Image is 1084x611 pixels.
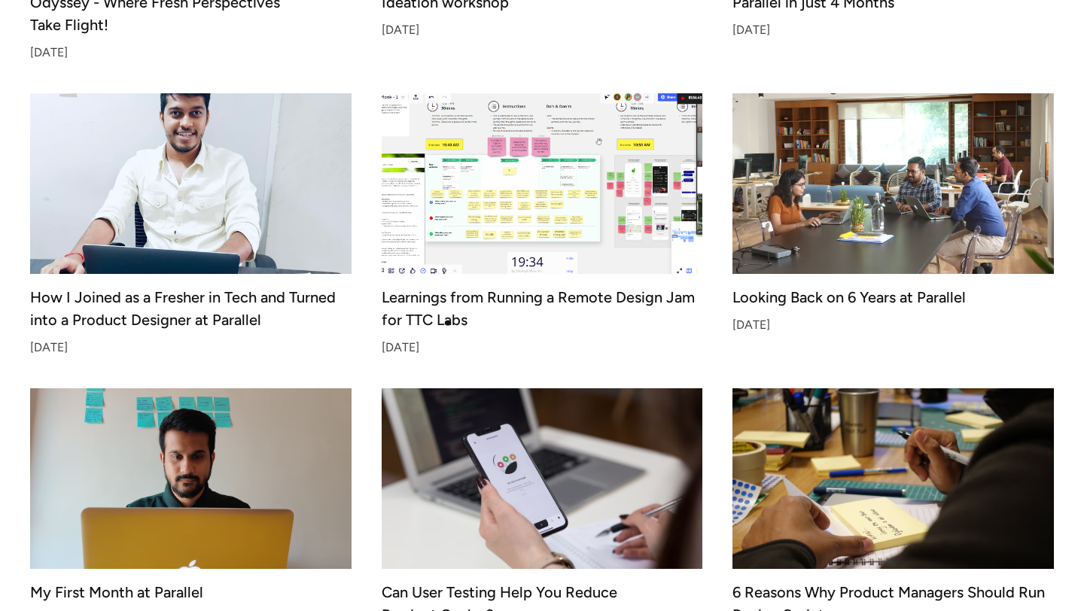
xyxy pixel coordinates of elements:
[30,292,352,325] div: How I Joined as a Fresher in Tech and Turned into a Product Designer at Parallel
[732,93,1054,352] a: Looking Back on 6 Years at Parallel[DATE]
[30,587,352,597] div: My First Month at Parallel
[732,292,1054,302] div: Looking Back on 6 Years at Parallel
[382,93,703,352] a: Learnings from Running a Remote Design Jam for TTC Labs[DATE]
[382,343,703,352] div: [DATE]
[382,292,703,325] div: Learnings from Running a Remote Design Jam for TTC Labs
[30,343,352,352] div: [DATE]
[30,93,352,352] a: How I Joined as a Fresher in Tech and Turned into a Product Designer at Parallel[DATE]
[732,321,1054,330] div: [DATE]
